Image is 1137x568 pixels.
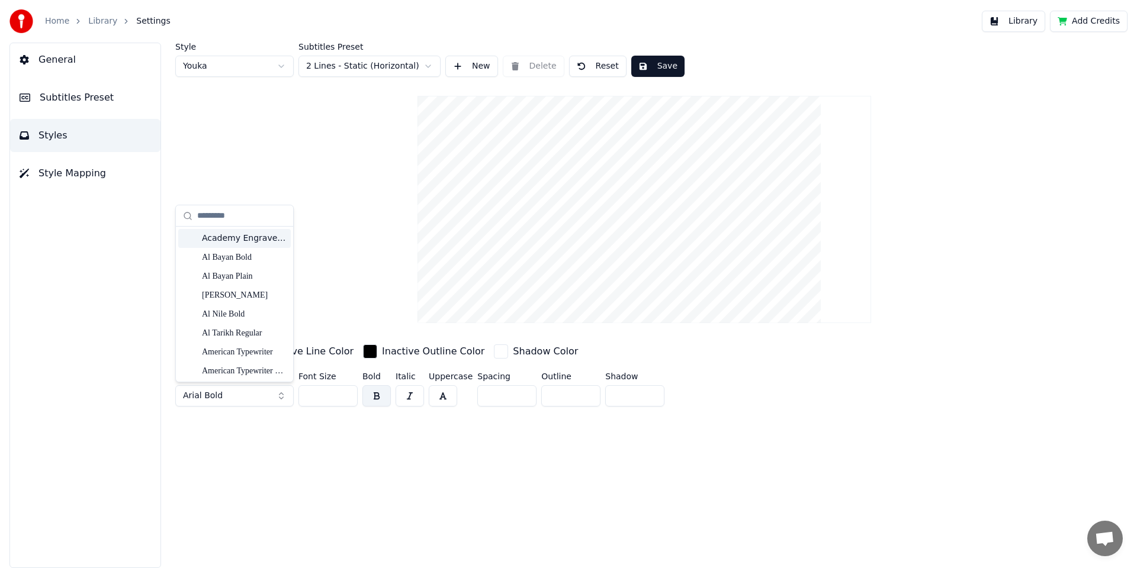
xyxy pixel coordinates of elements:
img: youka [9,9,33,33]
button: New [445,56,498,77]
button: Save [631,56,685,77]
div: Academy Engraved LET Plain:1.0 [202,233,286,244]
label: Bold [362,372,391,380]
label: Style [175,43,294,51]
label: Uppercase [429,372,473,380]
button: Styles [10,119,160,152]
label: Outline [541,372,600,380]
a: Home [45,15,69,27]
div: Al Bayan Bold [202,251,286,263]
button: Add Credits [1050,11,1128,32]
a: Library [88,15,117,27]
div: Open chat [1087,521,1123,556]
button: Shadow Color [492,342,580,361]
button: Inactive Outline Color [361,342,487,361]
span: Style Mapping [38,166,106,180]
div: Inactive Line Color [265,344,354,359]
button: Style Mapping [10,157,160,190]
label: Shadow [605,372,664,380]
nav: breadcrumb [45,15,171,27]
div: American Typewriter Bold [202,365,286,377]
button: Inactive Line Color [244,342,356,361]
div: American Typewriter [202,346,286,358]
label: Font Size [298,372,358,380]
span: Arial Bold [183,390,223,402]
div: [PERSON_NAME] [202,289,286,301]
button: General [10,43,160,76]
div: Al Nile Bold [202,308,286,320]
button: Library [982,11,1045,32]
div: Shadow Color [513,344,578,359]
label: Spacing [477,372,537,380]
div: Al Bayan Plain [202,270,286,282]
span: Settings [136,15,170,27]
button: Reset [569,56,627,77]
label: Italic [396,372,424,380]
label: Subtitles Preset [298,43,441,51]
span: Subtitles Preset [40,91,114,105]
div: Al Tarikh Regular [202,327,286,339]
span: General [38,53,76,67]
button: Subtitles Preset [10,81,160,114]
div: Inactive Outline Color [382,344,484,359]
span: Styles [38,128,68,143]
